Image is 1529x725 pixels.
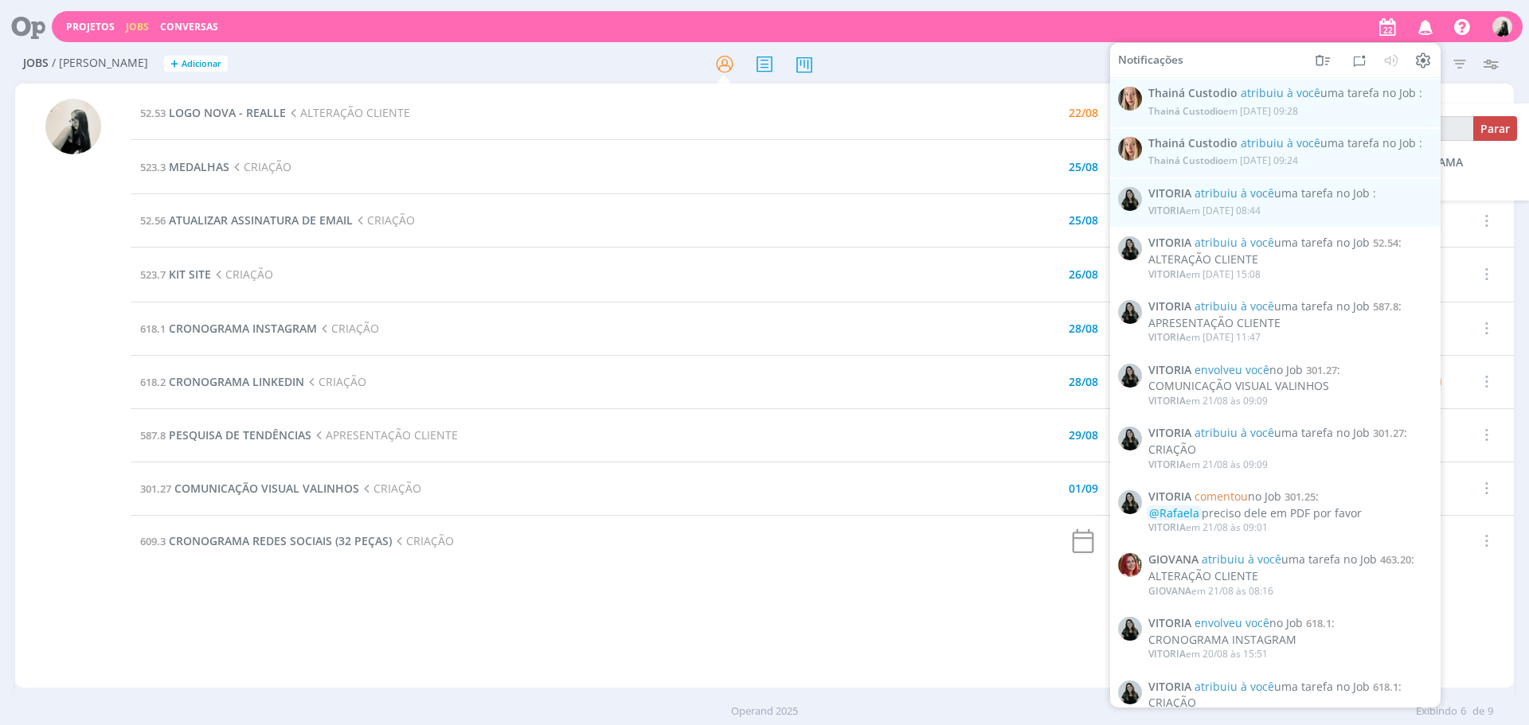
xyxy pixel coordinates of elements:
[52,57,148,70] span: / [PERSON_NAME]
[1148,205,1261,216] div: em [DATE] 08:44
[1148,396,1268,407] div: em 21/08 às 09:09
[1473,116,1517,141] button: Parar
[1148,443,1432,457] div: CRIAÇÃO
[1148,522,1268,533] div: em 21/08 às 09:01
[140,160,166,174] span: 523.3
[23,57,49,70] span: Jobs
[1285,489,1316,504] span: 301.25
[1148,490,1432,504] span: :
[1148,553,1432,567] span: :
[140,267,166,282] span: 523.7
[140,267,211,282] a: 523.7KIT SITE
[1380,552,1411,567] span: 463.20
[1148,427,1432,440] span: :
[1148,300,1432,314] span: :
[1195,615,1303,630] span: no Job
[1148,380,1432,393] div: COMUNICAÇÃO VISUAL VALINHOS
[1148,267,1186,281] span: VITORIA
[140,322,166,336] span: 618.1
[1118,53,1183,67] span: Notificações
[1148,253,1432,267] div: ALTERAÇÃO CLIENTE
[169,427,311,442] span: PESQUISA DE TENDÊNCIAS
[1195,361,1303,376] span: no Job
[1148,300,1191,314] span: VITORIA
[1195,615,1269,630] span: envolveu você
[1461,704,1466,719] span: 6
[1148,427,1191,440] span: VITORIA
[1148,87,1432,100] span: :
[170,56,178,72] span: +
[169,267,211,282] span: KIT SITE
[1148,680,1432,693] span: :
[1148,570,1432,583] div: ALTERAÇÃO CLIENTE
[1148,186,1432,200] span: :
[1148,103,1223,117] span: Thainá Custodio
[1195,298,1274,314] span: atribuiu à você
[1148,204,1186,217] span: VITORIA
[1195,425,1370,440] span: uma tarefa no Job
[286,105,410,120] span: ALTERAÇÃO CLIENTE
[140,374,304,389] a: 618.2CRONOGRAMA LINKEDIN
[1118,427,1142,450] img: V
[160,20,218,33] a: Conversas
[1148,363,1191,376] span: VITORIA
[169,374,304,389] span: CRONOGRAMA LINKEDIN
[1195,489,1281,504] span: no Job
[1148,633,1432,647] div: CRONOGRAMA INSTAGRAM
[1118,363,1142,387] img: V
[1148,236,1432,250] span: :
[1148,155,1298,166] div: em [DATE] 09:24
[1148,647,1186,661] span: VITORIA
[1148,457,1186,470] span: VITORIA
[1148,617,1191,630] span: VITORIA
[1148,506,1432,520] div: preciso dele em PDF por favor
[1148,154,1223,167] span: Thainá Custodio
[1148,317,1432,330] div: APRESENTAÇÃO CLIENTE
[311,427,458,442] span: APRESENTAÇÃO CLIENTE
[140,481,359,496] a: 301.27COMUNICAÇÃO VISUAL VALINHOS
[1241,135,1416,150] span: uma tarefa no Job
[164,56,228,72] button: +Adicionar
[1241,135,1320,150] span: atribuiu à você
[66,20,115,33] a: Projetos
[140,481,171,496] span: 301.27
[1118,617,1142,641] img: V
[169,159,229,174] span: MEDALHAS
[1195,489,1248,504] span: comentou
[1195,678,1370,693] span: uma tarefa no Job
[1118,87,1142,111] img: T
[1373,236,1398,250] span: 52.54
[1195,361,1269,376] span: envolveu você
[1148,649,1268,660] div: em 20/08 às 15:51
[140,375,166,389] span: 618.2
[126,20,149,33] a: Jobs
[392,533,454,548] span: CRIAÇÃO
[1118,553,1142,577] img: G
[1118,490,1142,514] img: V
[1118,186,1142,210] img: V
[1148,330,1186,344] span: VITORIA
[1148,332,1261,343] div: em [DATE] 11:47
[1118,300,1142,324] img: V
[140,534,166,548] span: 609.3
[304,374,366,389] span: CRIAÇÃO
[1148,105,1298,116] div: em [DATE] 09:28
[1149,505,1199,520] span: @Rafaela
[1148,458,1268,470] div: em 21/08 às 09:09
[140,428,166,442] span: 587.8
[169,533,392,548] span: CRONOGRAMA REDES SOCIAIS (32 PEÇAS)
[1069,107,1098,119] div: 22/08
[1480,121,1510,136] span: Parar
[45,99,101,154] img: R
[1069,269,1098,280] div: 26/08
[1373,299,1398,314] span: 587.8
[1195,185,1274,200] span: atribuiu à você
[211,267,273,282] span: CRIAÇÃO
[359,481,421,496] span: CRIAÇÃO
[1148,680,1191,693] span: VITORIA
[140,105,286,120] a: 52.53LOGO NOVA - REALLE
[1241,85,1320,100] span: atribuiu à você
[1148,137,1238,150] span: Thainá Custodio
[140,533,392,548] a: 609.3CRONOGRAMA REDES SOCIAIS (32 PEÇAS)
[169,105,286,120] span: LOGO NOVA - REALLE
